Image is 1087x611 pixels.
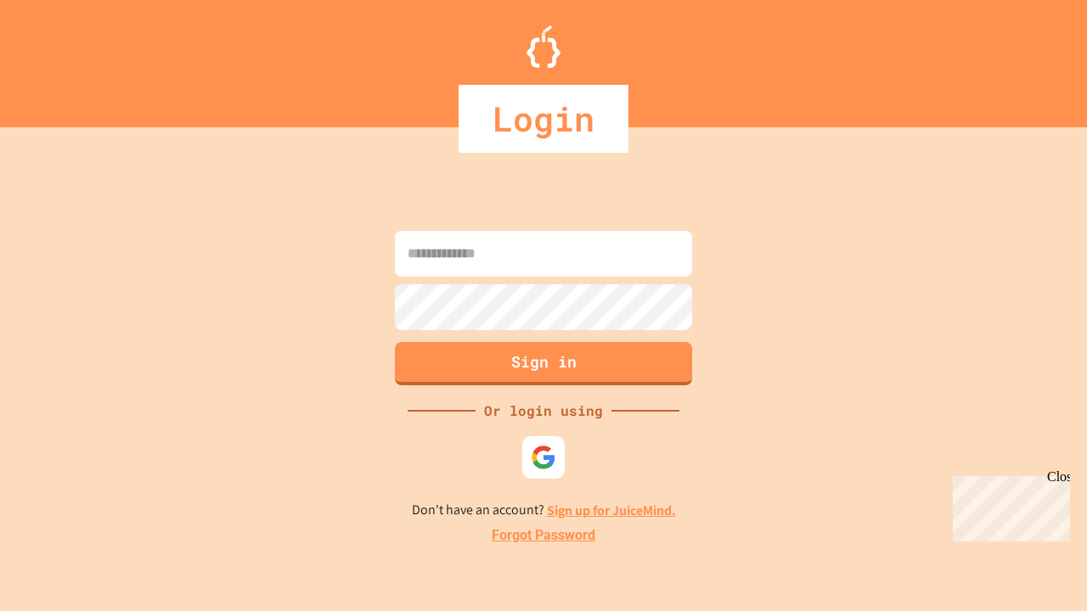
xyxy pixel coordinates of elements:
[531,445,556,470] img: google-icon.svg
[395,342,692,385] button: Sign in
[527,25,560,68] img: Logo.svg
[492,525,595,546] a: Forgot Password
[7,7,117,108] div: Chat with us now!Close
[412,500,676,521] p: Don't have an account?
[476,401,611,421] div: Or login using
[946,469,1070,541] iframe: chat widget
[459,85,628,153] div: Login
[547,502,676,519] a: Sign up for JuiceMind.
